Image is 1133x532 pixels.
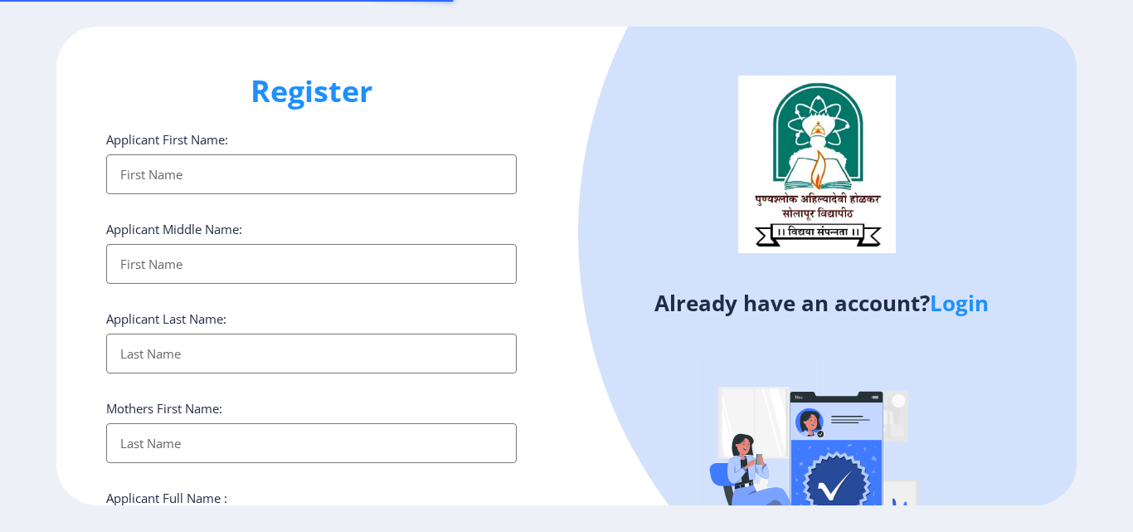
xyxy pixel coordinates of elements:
[738,76,896,253] img: logo
[106,221,242,237] label: Applicant Middle Name:
[579,290,1064,316] h4: Already have an account?
[106,334,517,373] input: Last Name
[106,490,227,523] label: Applicant Full Name : (As on marksheet)
[930,288,989,318] a: Login
[106,400,222,417] label: Mothers First Name:
[106,244,517,284] input: First Name
[106,423,517,463] input: Last Name
[106,71,517,111] h1: Register
[106,310,226,327] label: Applicant Last Name:
[106,131,228,148] label: Applicant First Name:
[106,154,517,194] input: First Name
